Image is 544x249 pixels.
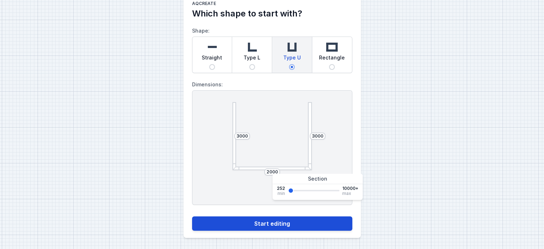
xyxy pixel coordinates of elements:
span: Type L [244,54,260,64]
span: Straight [202,54,222,64]
div: Section [273,174,363,184]
input: Dimension [mm] [236,133,248,139]
label: Shape: [192,25,352,73]
span: Type U [283,54,301,64]
span: Rectangle [319,54,345,64]
label: Dimensions: [192,79,352,90]
input: Type L [249,64,255,70]
button: Start editing [192,216,352,231]
input: Dimension [mm] [266,169,278,175]
img: u-shaped.svg [285,40,299,54]
input: Type U [289,64,295,70]
span: 10000+ [342,186,358,191]
input: Straight [209,64,215,70]
span: 252 [277,186,285,191]
img: straight.svg [205,40,219,54]
img: rectangle.svg [325,40,339,54]
span: max [342,191,351,196]
input: Dimension [mm] [312,133,323,139]
img: l-shaped.svg [245,40,259,54]
input: Rectangle [329,64,335,70]
span: min [278,191,285,196]
h1: AQcreate [192,1,352,8]
h2: Which shape to start with? [192,8,352,19]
